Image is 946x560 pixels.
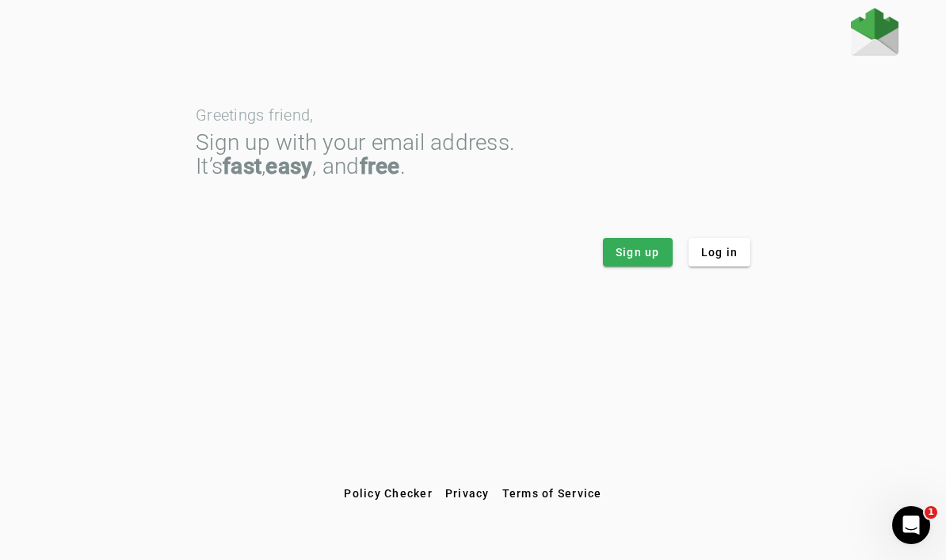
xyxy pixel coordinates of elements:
[616,244,660,260] span: Sign up
[196,107,750,123] div: Greetings friend,
[439,479,496,508] button: Privacy
[603,238,673,267] button: Sign up
[223,153,261,179] strong: fast
[445,487,490,500] span: Privacy
[892,506,930,544] iframe: Intercom live chat
[701,244,738,260] span: Log in
[360,153,400,179] strong: free
[338,479,439,508] button: Policy Checker
[851,8,898,56] img: Fraudmarc Logo
[265,153,312,179] strong: easy
[196,131,750,178] div: Sign up with your email address. It’s , , and .
[925,506,937,519] span: 1
[344,487,433,500] span: Policy Checker
[502,487,602,500] span: Terms of Service
[689,238,751,267] button: Log in
[496,479,608,508] button: Terms of Service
